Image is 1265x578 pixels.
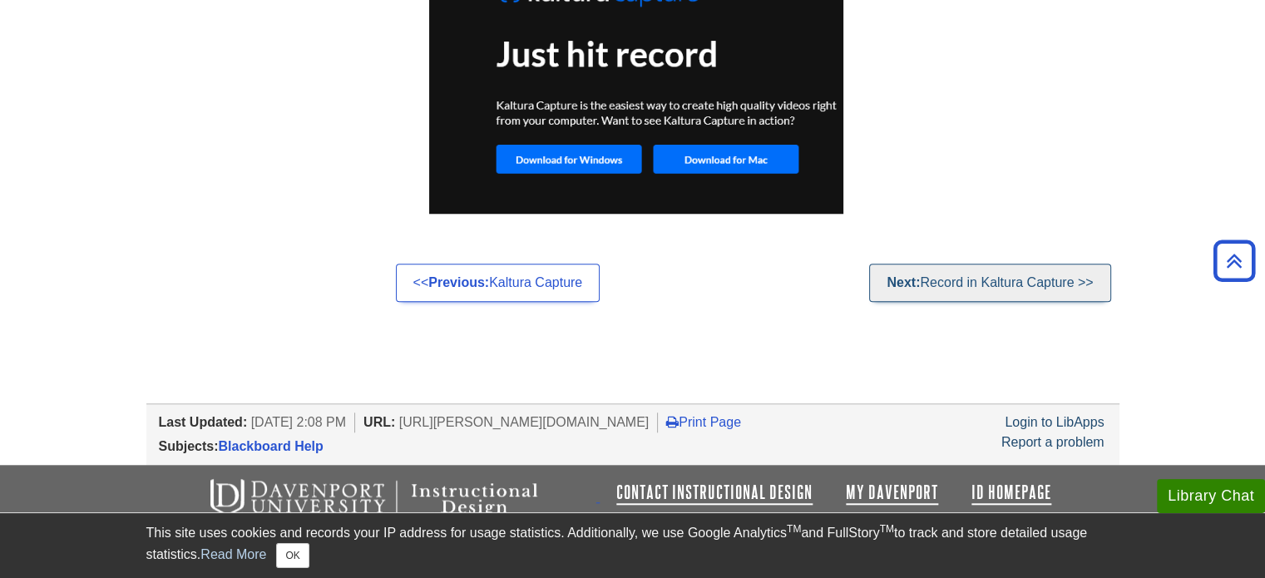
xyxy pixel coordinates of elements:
a: Next:Record in Kaltura Capture >> [869,264,1110,302]
span: URL: [363,415,395,429]
button: Library Chat [1157,479,1265,513]
a: Contact Instructional Design [616,482,813,502]
strong: Previous: [428,275,489,289]
sup: TM [787,523,801,535]
img: Davenport University Instructional Design [197,477,596,519]
a: ID Homepage [971,482,1051,502]
a: Print Page [666,415,741,429]
span: [URL][PERSON_NAME][DOMAIN_NAME] [399,415,650,429]
i: Print Page [666,415,679,428]
div: This site uses cookies and records your IP address for usage statistics. Additionally, we use Goo... [146,523,1119,568]
a: Blackboard Help [219,439,324,453]
strong: Next: [887,275,920,289]
span: Subjects: [159,439,219,453]
a: My Davenport [846,482,938,502]
button: Close [276,543,309,568]
a: Login to LibApps [1005,415,1104,429]
a: <<Previous:Kaltura Capture [396,264,600,302]
span: [DATE] 2:08 PM [251,415,346,429]
a: Report a problem [1001,435,1104,449]
span: Last Updated: [159,415,248,429]
sup: TM [880,523,894,535]
a: Back to Top [1208,249,1261,272]
a: Read More [200,547,266,561]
